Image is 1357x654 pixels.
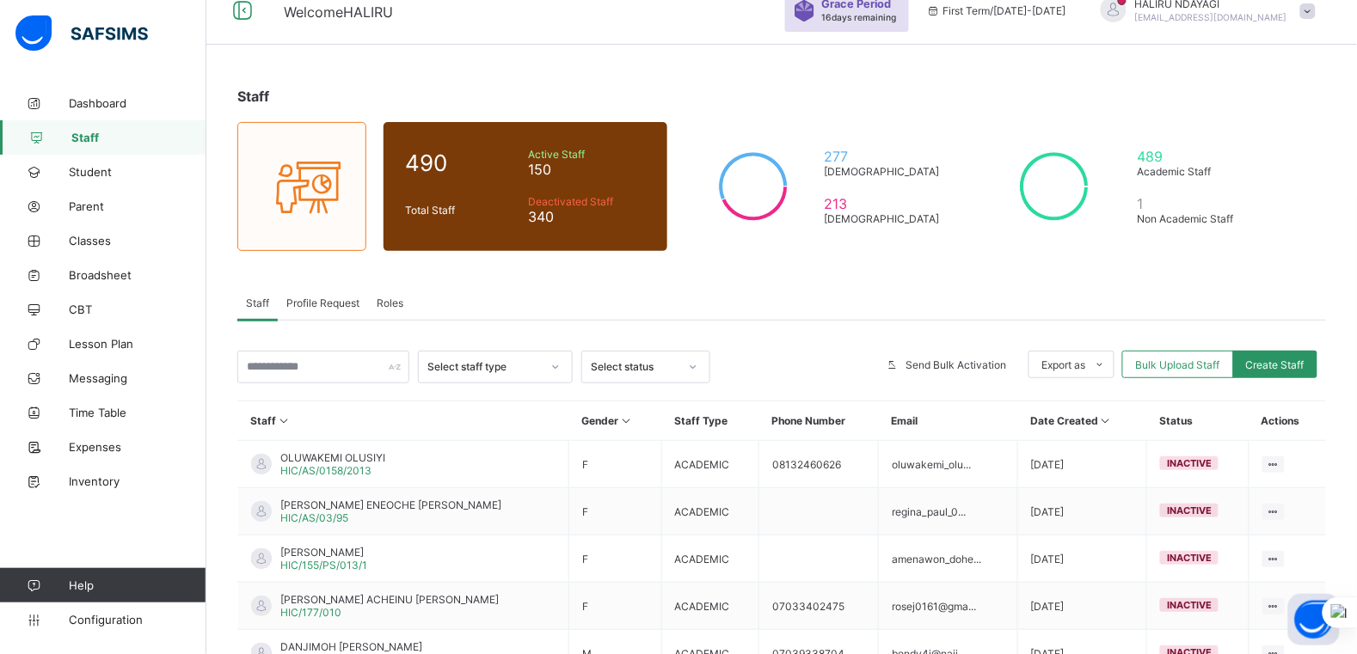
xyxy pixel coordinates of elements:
span: Lesson Plan [69,337,206,351]
span: inactive [1167,599,1212,611]
td: [DATE] [1017,535,1147,583]
span: Staff [246,296,269,309]
span: Profile Request [286,296,359,309]
span: DANJIMOH [PERSON_NAME] [280,640,422,653]
td: oluwakemi_olu... [879,441,1018,488]
span: Send Bulk Activation [906,358,1007,371]
button: Open asap [1288,594,1340,645]
td: F [569,488,661,535]
td: regina_paul_0... [879,488,1018,535]
td: ACADEMIC [661,535,759,583]
th: Status [1147,401,1249,441]
th: Date Created [1017,401,1147,441]
span: [PERSON_NAME] ACHEINU [PERSON_NAME] [280,593,499,606]
td: ACADEMIC [661,441,759,488]
span: Staff [237,88,269,105]
th: Staff Type [661,401,759,441]
td: F [569,535,661,583]
span: 340 [528,208,646,225]
span: 1 [1138,195,1248,212]
td: rosej0161@gma... [879,583,1018,630]
td: [DATE] [1017,488,1147,535]
span: Active Staff [528,148,646,161]
div: Total Staff [401,199,524,221]
div: Select staff type [427,361,541,374]
span: session/term information [926,4,1066,17]
span: Broadsheet [69,268,206,282]
span: Staff [71,131,206,144]
span: Roles [377,296,403,309]
span: Bulk Upload Staff [1136,358,1220,371]
span: [DEMOGRAPHIC_DATA] [824,212,947,225]
span: Messaging [69,371,206,385]
span: 490 [405,150,519,176]
span: Inventory [69,474,206,488]
span: OLUWAKEMI OLUSIYI [280,451,385,464]
span: Classes [69,234,206,248]
td: F [569,441,661,488]
span: Non Academic Staff [1138,212,1248,225]
span: CBT [69,303,206,316]
td: ACADEMIC [661,583,759,630]
th: Email [879,401,1018,441]
i: Sort in Ascending Order [619,414,634,427]
td: [DATE] [1017,441,1147,488]
td: 07033402475 [759,583,879,630]
i: Sort in Ascending Order [277,414,292,427]
span: HIC/155/PS/013/1 [280,559,367,571]
span: HIC/AS/0158/2013 [280,464,371,477]
span: [PERSON_NAME] ENEOCHE [PERSON_NAME] [280,498,501,511]
span: Configuration [69,613,206,626]
div: Select status [591,361,678,374]
td: ACADEMIC [661,488,759,535]
span: 277 [824,148,947,165]
th: Staff [238,401,569,441]
th: Actions [1249,401,1326,441]
span: [PERSON_NAME] [280,546,367,559]
span: HIC/AS/03/95 [280,511,348,524]
td: F [569,583,661,630]
span: Create Staff [1246,358,1305,371]
span: [DEMOGRAPHIC_DATA] [824,165,947,178]
span: 213 [824,195,947,212]
td: [DATE] [1017,583,1147,630]
span: 16 days remaining [822,12,897,22]
span: Parent [69,199,206,213]
th: Phone Number [759,401,879,441]
span: 489 [1138,148,1248,165]
span: Student [69,165,206,179]
img: safsims [15,15,148,52]
span: inactive [1167,457,1212,469]
span: Expenses [69,440,206,454]
span: inactive [1167,504,1212,516]
span: Dashboard [69,96,206,110]
th: Gender [569,401,661,441]
span: Deactivated Staff [528,195,646,208]
span: Time Table [69,406,206,419]
span: Help [69,578,206,592]
td: 08132460626 [759,441,879,488]
span: 150 [528,161,646,178]
td: amenawon_dohe... [879,535,1018,583]
span: HIC/177/010 [280,606,341,619]
span: Export as [1042,358,1086,371]
span: Academic Staff [1138,165,1248,178]
span: inactive [1167,552,1212,564]
span: Welcome HALIRU [284,3,393,21]
i: Sort in Ascending Order [1098,414,1113,427]
span: [EMAIL_ADDRESS][DOMAIN_NAME] [1135,12,1287,22]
